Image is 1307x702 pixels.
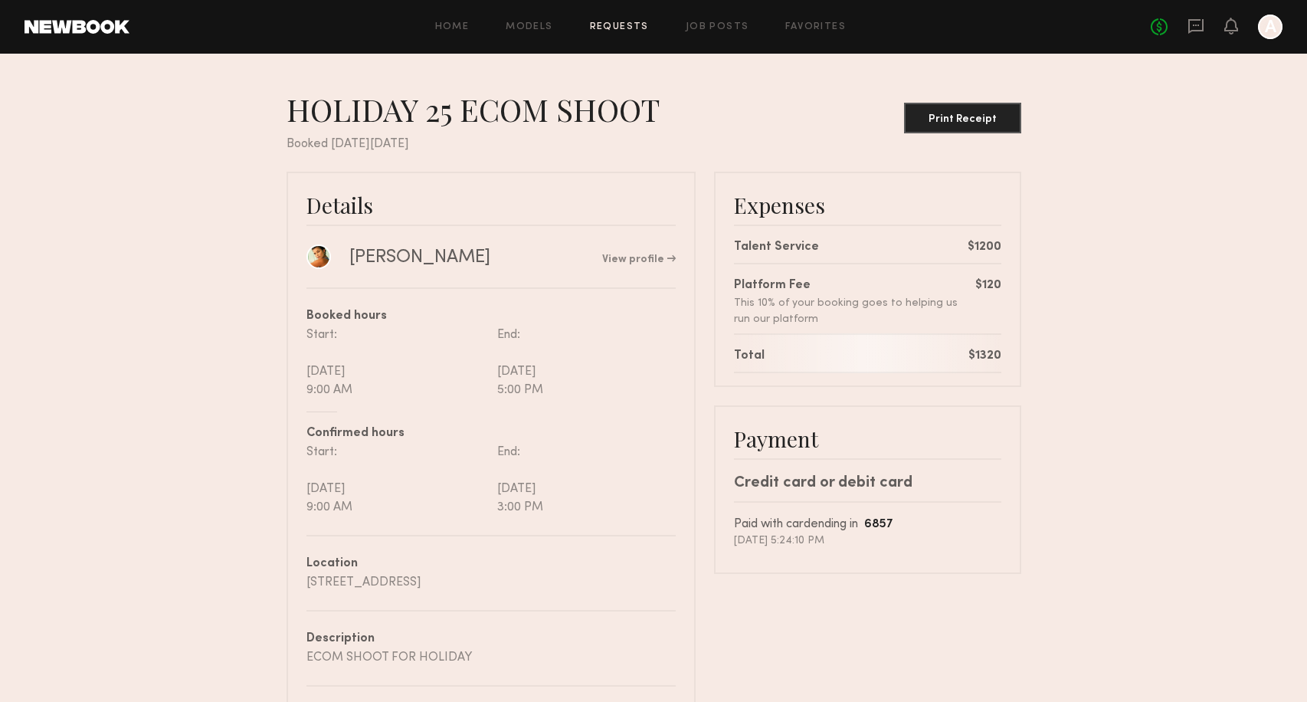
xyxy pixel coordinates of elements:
a: Requests [590,22,649,32]
div: Start: [DATE] 9:00 AM [306,443,491,517]
div: This 10% of your booking goes to helping us run our platform [734,295,975,327]
div: End: [DATE] 3:00 PM [491,443,676,517]
a: A [1258,15,1282,39]
div: ECOM SHOOT FOR HOLIDAY [306,648,676,667]
div: Location [306,555,676,573]
div: Booked [DATE][DATE] [287,135,1021,153]
div: Paid with card ending in [734,515,1001,534]
a: Job Posts [686,22,749,32]
div: Credit card or debit card [734,472,1001,495]
button: Print Receipt [904,103,1021,133]
div: Description [306,630,676,648]
div: $120 [975,277,1001,295]
div: HOLIDAY 25 ECOM SHOOT [287,90,672,129]
div: [PERSON_NAME] [349,246,490,269]
b: 6857 [864,519,893,530]
div: Total [734,347,765,366]
div: Booked hours [306,307,676,326]
div: Confirmed hours [306,425,676,443]
a: Models [506,22,552,32]
div: End: [DATE] 5:00 PM [491,326,676,399]
div: Talent Service [734,238,819,257]
div: $1320 [968,347,1001,366]
div: Print Receipt [910,114,1015,125]
a: Home [435,22,470,32]
div: Platform Fee [734,277,975,295]
div: Expenses [734,192,1001,218]
div: [DATE] 5:24:10 PM [734,534,1001,548]
div: Details [306,192,676,218]
a: Favorites [785,22,846,32]
div: [STREET_ADDRESS] [306,573,676,592]
a: View profile [602,254,676,265]
div: Start: [DATE] 9:00 AM [306,326,491,399]
div: Payment [734,425,1001,452]
div: $1200 [968,238,1001,257]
